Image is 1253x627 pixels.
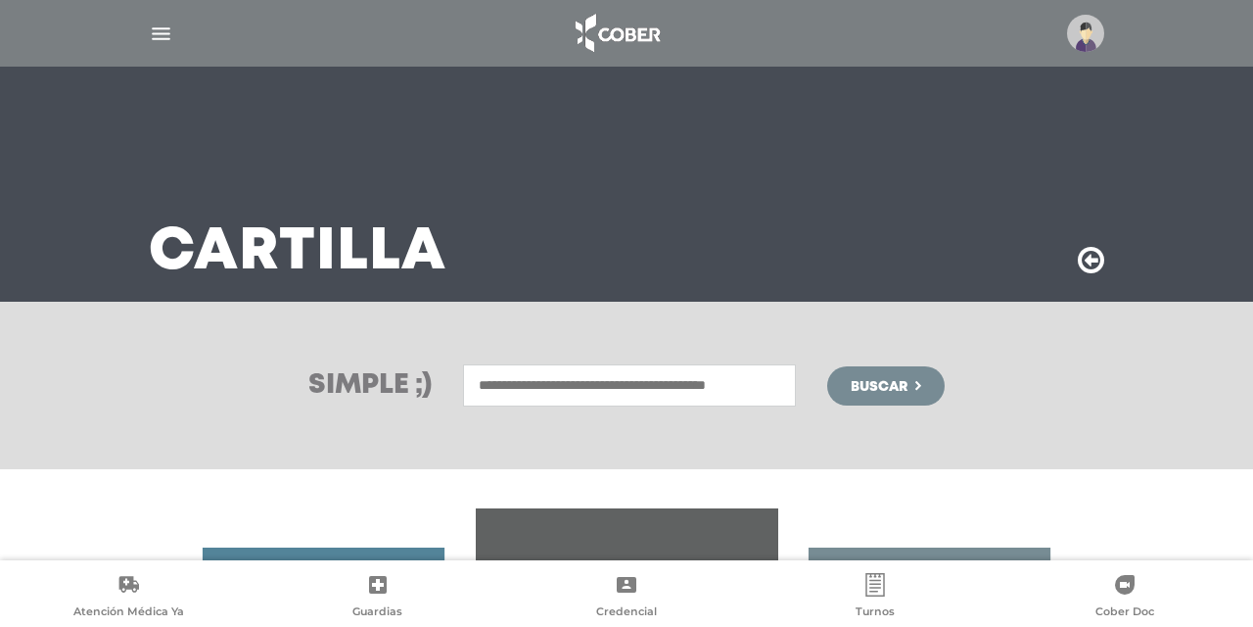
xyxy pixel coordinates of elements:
h3: Simple ;) [308,372,432,400]
span: Turnos [856,604,895,622]
a: Guardias [253,573,501,623]
a: Turnos [751,573,999,623]
span: Atención Médica Ya [73,604,184,622]
span: Cober Doc [1095,604,1154,622]
button: Buscar [827,366,945,406]
h3: Cartilla [149,227,446,278]
img: logo_cober_home-white.png [565,10,668,57]
img: profile-placeholder.svg [1067,15,1104,52]
span: Credencial [596,604,657,622]
a: Atención Médica Ya [4,573,253,623]
img: Cober_menu-lines-white.svg [149,22,173,46]
a: Cober Doc [1000,573,1249,623]
span: Buscar [851,380,907,394]
a: Credencial [502,573,751,623]
span: Guardias [352,604,402,622]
